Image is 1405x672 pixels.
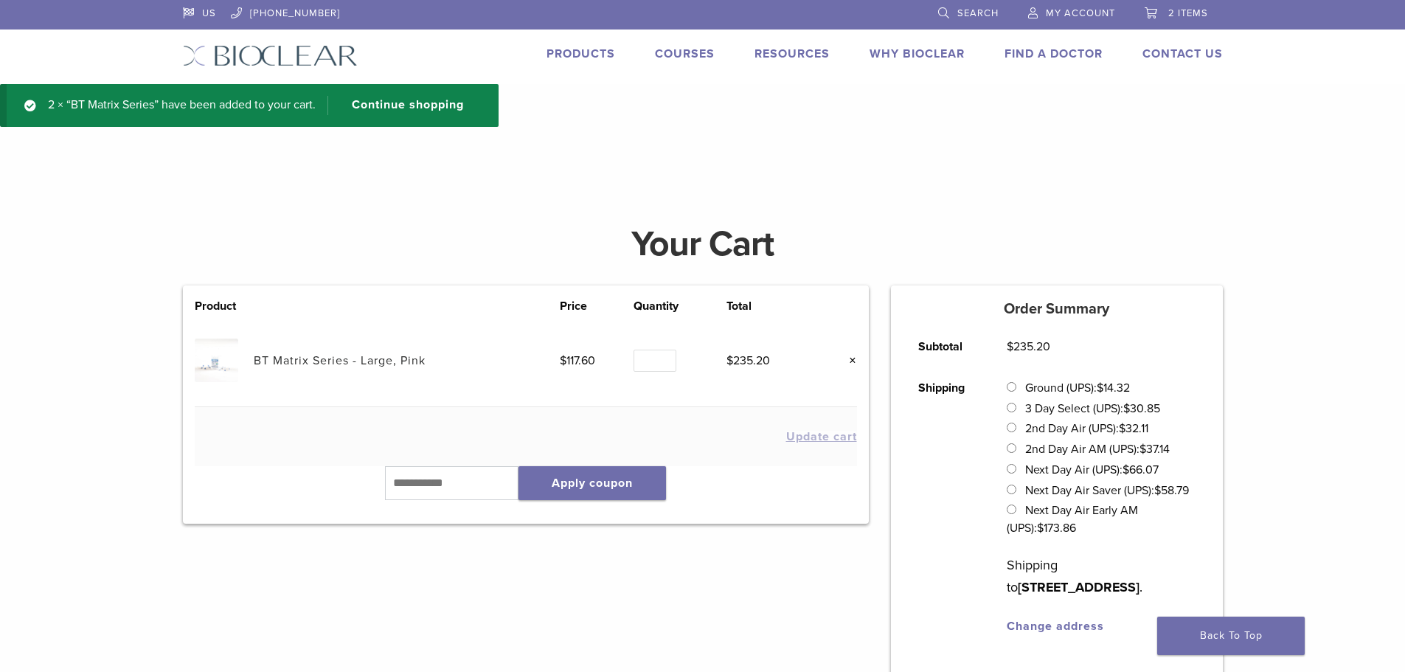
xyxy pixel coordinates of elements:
img: Bioclear [183,45,358,66]
bdi: 66.07 [1123,463,1159,477]
h5: Order Summary [891,300,1223,318]
span: $ [1123,463,1129,477]
button: Apply coupon [518,466,666,500]
img: BT Matrix Series - Large, Pink [195,339,238,382]
bdi: 235.20 [1007,339,1050,354]
span: $ [1154,483,1161,498]
th: Subtotal [902,326,991,367]
label: Next Day Air Saver (UPS): [1025,483,1189,498]
a: Products [547,46,615,61]
span: $ [1097,381,1103,395]
a: Back To Top [1157,617,1305,655]
bdi: 37.14 [1139,442,1170,457]
span: $ [1037,521,1044,536]
span: $ [1123,401,1130,416]
th: Product [195,297,254,315]
span: 2 items [1168,7,1208,19]
th: Price [560,297,634,315]
span: $ [560,353,566,368]
bdi: 32.11 [1119,421,1148,436]
label: Next Day Air Early AM (UPS): [1007,503,1137,536]
a: Continue shopping [327,96,475,115]
th: Shipping [902,367,991,647]
a: Contact Us [1142,46,1223,61]
a: Courses [655,46,715,61]
a: Find A Doctor [1005,46,1103,61]
a: Change address [1007,619,1104,634]
button: Update cart [786,431,857,443]
h1: Your Cart [172,226,1234,262]
bdi: 173.86 [1037,521,1076,536]
th: Quantity [634,297,727,315]
bdi: 235.20 [726,353,770,368]
span: $ [1007,339,1013,354]
label: Ground (UPS): [1025,381,1130,395]
label: 3 Day Select (UPS): [1025,401,1160,416]
label: 2nd Day Air (UPS): [1025,421,1148,436]
strong: [STREET_ADDRESS] [1018,579,1139,595]
bdi: 30.85 [1123,401,1160,416]
label: 2nd Day Air AM (UPS): [1025,442,1170,457]
a: Resources [754,46,830,61]
bdi: 58.79 [1154,483,1189,498]
span: Search [957,7,999,19]
span: $ [1119,421,1125,436]
span: $ [726,353,733,368]
th: Total [726,297,817,315]
a: Why Bioclear [870,46,965,61]
p: Shipping to . [1007,554,1195,598]
label: Next Day Air (UPS): [1025,463,1159,477]
bdi: 14.32 [1097,381,1130,395]
bdi: 117.60 [560,353,595,368]
span: My Account [1046,7,1115,19]
span: $ [1139,442,1146,457]
a: Remove this item [838,351,857,370]
a: BT Matrix Series - Large, Pink [254,353,426,368]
